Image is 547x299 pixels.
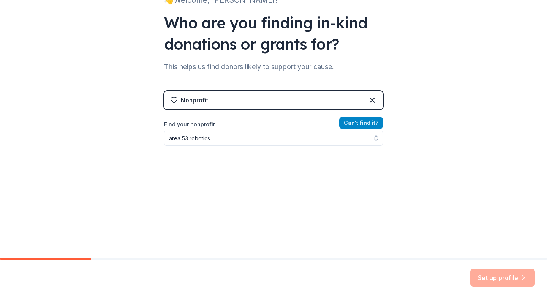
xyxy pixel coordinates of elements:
label: Find your nonprofit [164,120,383,129]
div: Nonprofit [181,96,208,105]
div: Who are you finding in-kind donations or grants for? [164,12,383,55]
button: Can't find it? [339,117,383,129]
input: Search by name, EIN, or city [164,131,383,146]
div: This helps us find donors likely to support your cause. [164,61,383,73]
